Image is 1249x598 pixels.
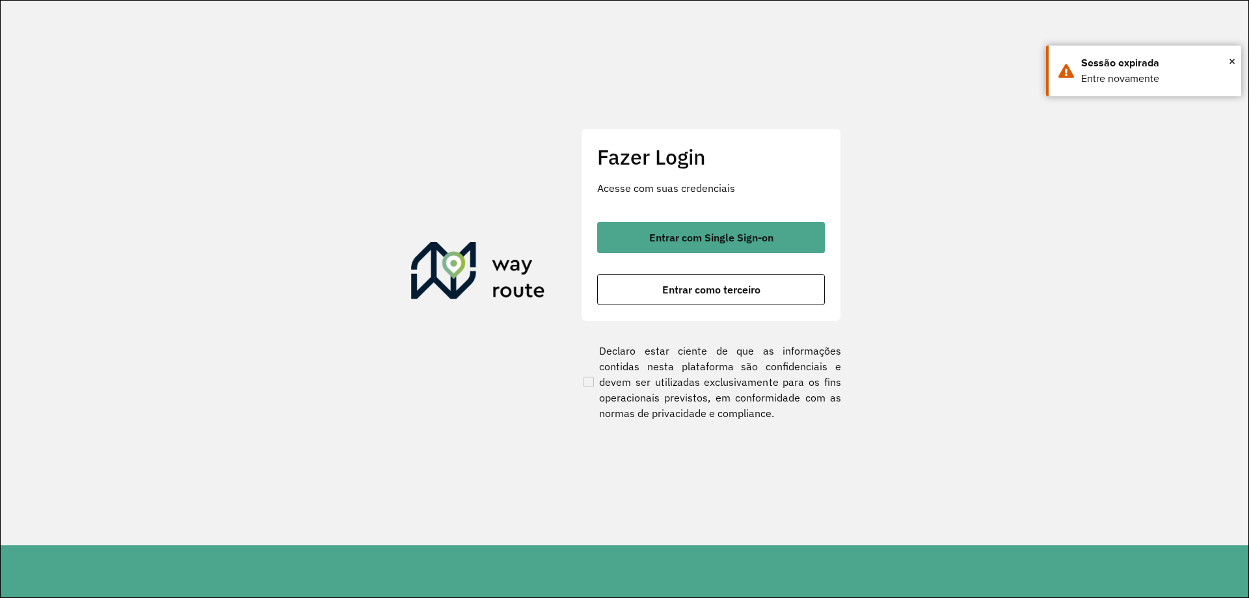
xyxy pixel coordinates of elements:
span: Entrar como terceiro [662,284,760,295]
span: × [1229,51,1235,71]
button: Close [1229,51,1235,71]
label: Declaro estar ciente de que as informações contidas nesta plataforma são confidenciais e devem se... [581,343,841,421]
button: button [597,274,825,305]
h2: Fazer Login [597,144,825,169]
span: Entrar com Single Sign-on [649,232,773,243]
button: button [597,222,825,253]
div: Sessão expirada [1081,55,1231,71]
img: Roteirizador AmbevTech [411,242,545,305]
p: Acesse com suas credenciais [597,180,825,196]
div: Entre novamente [1081,71,1231,87]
